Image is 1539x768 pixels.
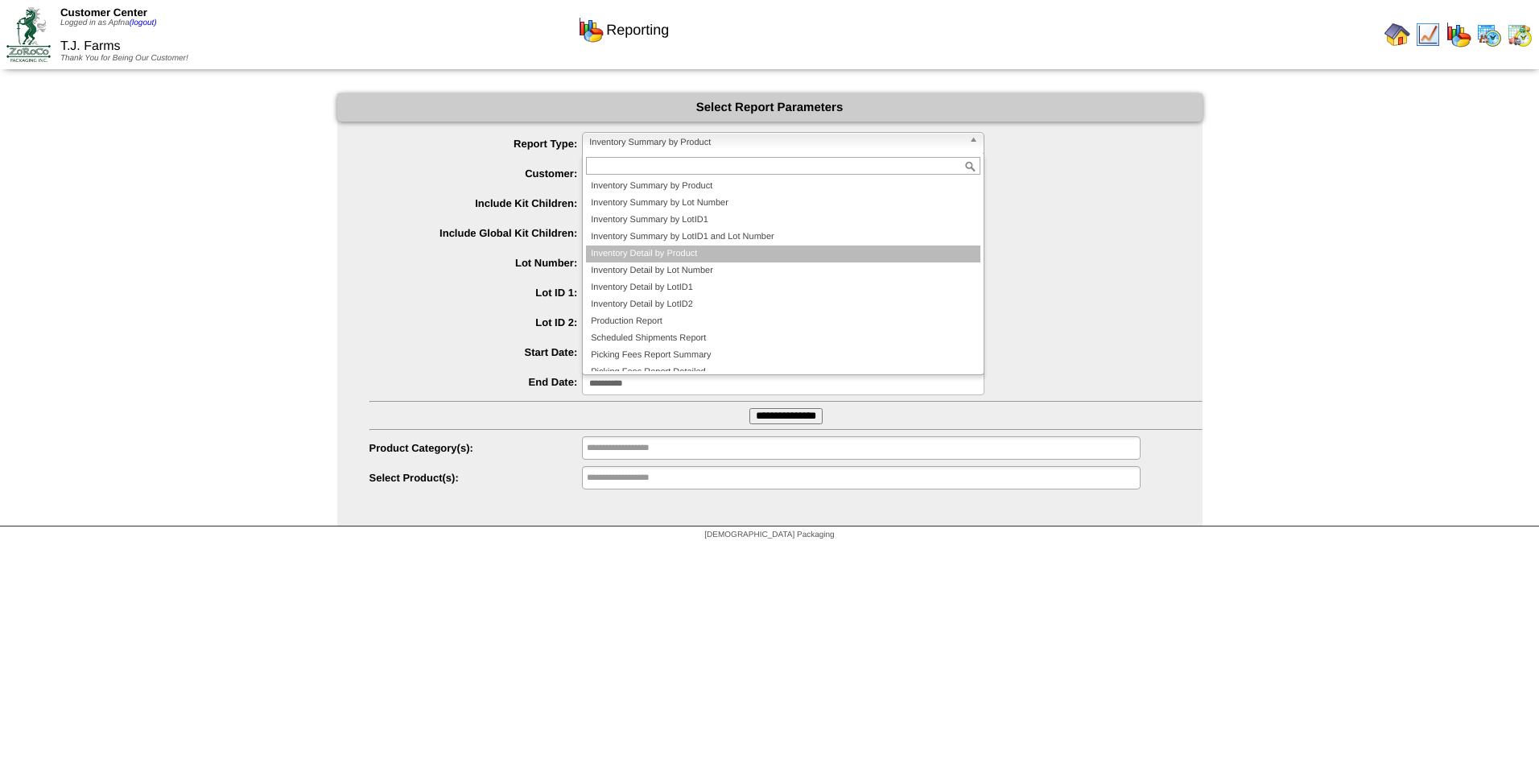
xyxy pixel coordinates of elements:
label: Lot ID 2: [369,316,583,328]
span: Customer Center [60,6,147,19]
span: Logged in as Apfna [60,19,157,27]
li: Scheduled Shipments Report [586,330,980,347]
label: Include Global Kit Children: [369,227,583,239]
li: Picking Fees Report Summary [586,347,980,364]
img: line_graph.gif [1415,22,1441,47]
label: End Date: [369,376,583,388]
img: ZoRoCo_Logo(Green%26Foil)%20jpg.webp [6,7,51,61]
div: Select Report Parameters [337,93,1203,122]
li: Inventory Summary by Product [586,178,980,195]
img: home.gif [1384,22,1410,47]
img: graph.gif [578,17,604,43]
li: Picking Fees Report Detailed [586,364,980,381]
label: Select Product(s): [369,472,583,484]
li: Inventory Detail by Product [586,246,980,262]
li: Inventory Detail by LotID2 [586,296,980,313]
li: Inventory Summary by LotID1 and Lot Number [586,229,980,246]
span: Inventory Summary by Product [589,133,963,152]
span: T.J. Farms [60,39,121,53]
li: Inventory Summary by LotID1 [586,212,980,229]
li: Production Report [586,313,980,330]
label: Start Date: [369,346,583,358]
li: Inventory Detail by LotID1 [586,279,980,296]
img: graph.gif [1446,22,1471,47]
label: Report Type: [369,138,583,150]
img: calendarinout.gif [1507,22,1533,47]
label: Include Kit Children: [369,197,583,209]
span: T.J. Farms [369,162,1203,180]
li: Inventory Detail by Lot Number [586,262,980,279]
a: (logout) [130,19,157,27]
label: Lot ID 1: [369,287,583,299]
label: Product Category(s): [369,442,583,454]
span: Reporting [606,22,669,39]
label: Lot Number: [369,257,583,269]
label: Customer: [369,167,583,180]
span: [DEMOGRAPHIC_DATA] Packaging [704,531,834,539]
img: calendarprod.gif [1476,22,1502,47]
span: Thank You for Being Our Customer! [60,54,188,63]
li: Inventory Summary by Lot Number [586,195,980,212]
